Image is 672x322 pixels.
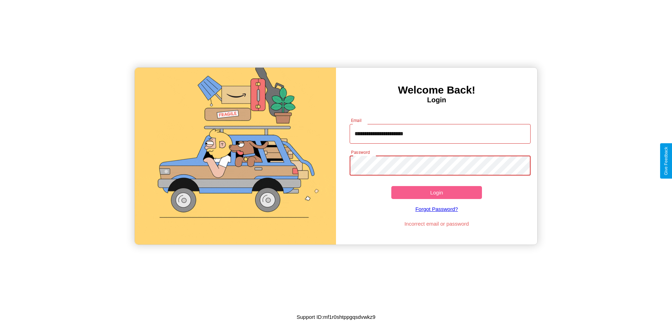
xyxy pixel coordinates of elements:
button: Login [391,186,482,199]
a: Forgot Password? [346,199,527,219]
p: Support ID: mf1r0shtppgqsdvwkz9 [296,312,375,322]
div: Give Feedback [664,147,668,175]
label: Email [351,117,362,123]
h4: Login [336,96,537,104]
h3: Welcome Back! [336,84,537,96]
img: gif [135,68,336,245]
label: Password [351,149,370,155]
p: Incorrect email or password [346,219,527,228]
